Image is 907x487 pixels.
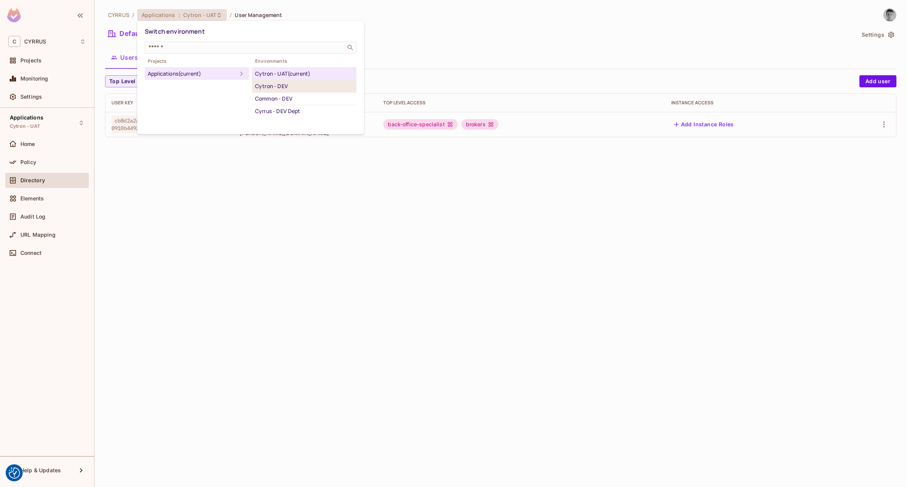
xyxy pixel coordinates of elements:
button: Consent Preferences [9,467,20,479]
span: Environments [252,58,356,64]
div: Common - DEV [255,94,353,103]
span: Switch environment [145,27,205,36]
div: Cyrrus - DEV Dept [255,107,353,116]
div: Cytron - UAT (current) [255,69,353,78]
img: Revisit consent button [9,467,20,479]
div: Applications (current) [148,69,237,78]
span: Projects [145,58,249,64]
div: Cytron - DEV [255,82,353,91]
